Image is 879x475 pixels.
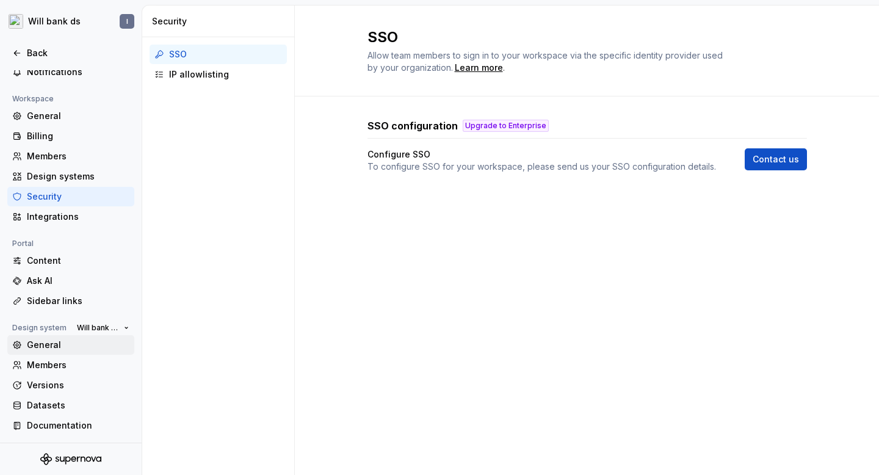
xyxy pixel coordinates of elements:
[27,170,129,183] div: Design systems
[27,47,129,59] div: Back
[7,251,134,270] a: Content
[27,66,129,78] div: Notifications
[27,339,129,351] div: General
[367,161,716,173] p: To configure SSO for your workspace, please send us your SSO configuration details.
[7,92,59,106] div: Workspace
[453,63,505,73] span: .
[27,359,129,371] div: Members
[367,148,430,161] h4: Configure SSO
[40,453,101,465] svg: Supernova Logo
[28,15,81,27] div: Will bank ds
[126,16,128,26] div: I
[169,48,282,60] div: SSO
[7,291,134,311] a: Sidebar links
[27,379,129,391] div: Versions
[27,295,129,307] div: Sidebar links
[7,126,134,146] a: Billing
[7,416,134,435] a: Documentation
[7,106,134,126] a: General
[7,321,71,335] div: Design system
[27,150,129,162] div: Members
[150,65,287,84] a: IP allowlisting
[7,271,134,291] a: Ask AI
[27,419,129,432] div: Documentation
[7,187,134,206] a: Security
[27,110,129,122] div: General
[7,396,134,415] a: Datasets
[27,255,129,267] div: Content
[7,167,134,186] a: Design systems
[9,14,23,29] img: 5ef8224e-fd7a-45c0-8e66-56d3552b678a.png
[7,375,134,395] a: Versions
[150,45,287,64] a: SSO
[152,15,289,27] div: Security
[463,120,549,132] button: Upgrade to Enterprise
[7,236,38,251] div: Portal
[367,118,458,133] h3: SSO configuration
[7,43,134,63] a: Back
[7,62,134,82] a: Notifications
[27,275,129,287] div: Ask AI
[7,335,134,355] a: General
[7,355,134,375] a: Members
[455,62,503,74] a: Learn more
[27,190,129,203] div: Security
[27,399,129,412] div: Datasets
[77,323,119,333] span: Will bank ds
[367,50,725,73] span: Allow team members to sign in to your workspace via the specific identity provider used by your o...
[753,153,799,165] span: Contact us
[7,147,134,166] a: Members
[745,148,807,170] a: Contact us
[169,68,282,81] div: IP allowlisting
[27,211,129,223] div: Integrations
[2,8,139,35] button: Will bank dsI
[27,130,129,142] div: Billing
[367,27,792,47] h2: SSO
[7,207,134,227] a: Integrations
